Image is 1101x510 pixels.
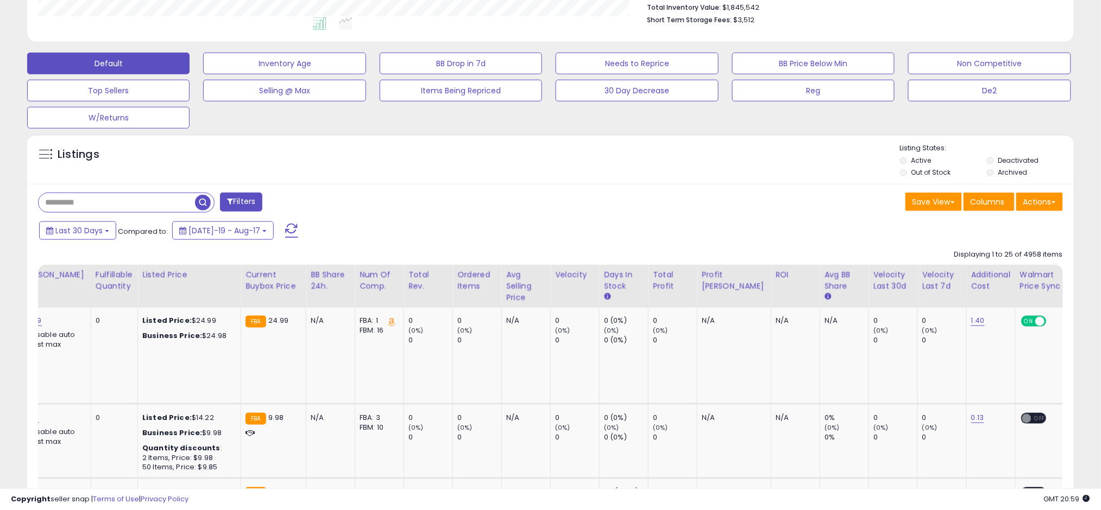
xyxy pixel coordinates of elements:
[408,432,452,442] div: 0
[408,316,452,326] div: 0
[825,292,831,302] small: Avg BB Share.
[604,269,644,292] div: Days In Stock
[142,428,232,438] div: $9.98
[380,80,542,101] button: Items Being Repriced
[188,225,260,236] span: [DATE]-19 - Aug-17
[922,423,938,432] small: (0%)
[825,423,840,432] small: (0%)
[457,316,501,326] div: 0
[118,226,168,237] span: Compared to:
[360,269,399,292] div: Num of Comp.
[555,335,599,345] div: 0
[776,269,815,280] div: ROI
[457,423,473,432] small: (0%)
[702,316,763,326] div: N/A
[873,432,917,442] div: 0
[408,269,448,292] div: Total Rev.
[825,413,869,423] div: 0%
[96,316,129,326] div: 0
[360,423,395,432] div: FBM: 10
[142,428,202,438] b: Business Price:
[22,328,83,349] div: Disable auto adjust max
[653,423,668,432] small: (0%)
[27,107,190,129] button: W/Returns
[203,80,366,101] button: Selling @ Max
[555,316,599,326] div: 0
[873,335,917,345] div: 0
[1020,269,1066,292] div: Walmart Price Sync
[457,413,501,423] div: 0
[555,269,595,280] div: Velocity
[220,193,262,212] button: Filters
[653,326,668,335] small: (0%)
[922,335,966,345] div: 0
[604,413,648,423] div: 0 (0%)
[702,269,766,292] div: Profit [PERSON_NAME]
[922,413,966,423] div: 0
[825,432,869,442] div: 0%
[311,413,347,423] div: N/A
[653,413,697,423] div: 0
[922,326,938,335] small: (0%)
[922,269,962,292] div: Velocity Last 7d
[457,335,501,345] div: 0
[408,413,452,423] div: 0
[998,168,1027,177] label: Archived
[555,413,599,423] div: 0
[142,413,232,423] div: $14.22
[825,316,860,326] div: N/A
[647,15,732,24] b: Short Term Storage Fees:
[96,413,129,423] div: 0
[555,432,599,442] div: 0
[900,143,1074,154] p: Listing States:
[39,221,116,240] button: Last 30 Days
[825,269,864,292] div: Avg BB Share
[911,156,932,165] label: Active
[408,335,452,345] div: 0
[1016,193,1063,211] button: Actions
[246,316,266,328] small: FBA
[142,316,232,326] div: $24.99
[360,413,395,423] div: FBA: 3
[604,432,648,442] div: 0 (0%)
[702,413,763,423] div: N/A
[556,80,718,101] button: 30 Day Decrease
[58,147,99,162] h5: Listings
[653,269,693,292] div: Total Profit
[142,412,192,423] b: Listed Price:
[27,53,190,74] button: Default
[142,330,202,341] b: Business Price:
[142,453,232,463] div: 2 Items, Price: $9.98
[142,463,232,473] div: 50 Items, Price: $9.85
[141,494,188,504] a: Privacy Policy
[142,269,236,280] div: Listed Price
[604,423,619,432] small: (0%)
[776,413,811,423] div: N/A
[604,335,648,345] div: 0 (0%)
[506,269,546,303] div: Avg Selling Price
[55,225,103,236] span: Last 30 Days
[555,326,570,335] small: (0%)
[732,53,895,74] button: BB Price Below Min
[964,193,1015,211] button: Columns
[142,315,192,326] b: Listed Price:
[653,432,697,442] div: 0
[998,156,1039,165] label: Deactivated
[22,425,83,447] div: Disable auto adjust max
[1022,317,1036,326] span: ON
[647,3,721,12] b: Total Inventory Value:
[380,53,542,74] button: BB Drop in 7d
[246,413,266,425] small: FBA
[457,326,473,335] small: (0%)
[457,432,501,442] div: 0
[269,412,284,423] span: 9.98
[172,221,274,240] button: [DATE]-19 - Aug-17
[604,292,611,302] small: Days In Stock.
[11,494,188,505] div: seller snap | |
[653,316,697,326] div: 0
[776,316,811,326] div: N/A
[873,269,913,292] div: Velocity Last 30d
[556,53,718,74] button: Needs to Reprice
[873,326,889,335] small: (0%)
[954,250,1063,260] div: Displaying 1 to 25 of 4958 items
